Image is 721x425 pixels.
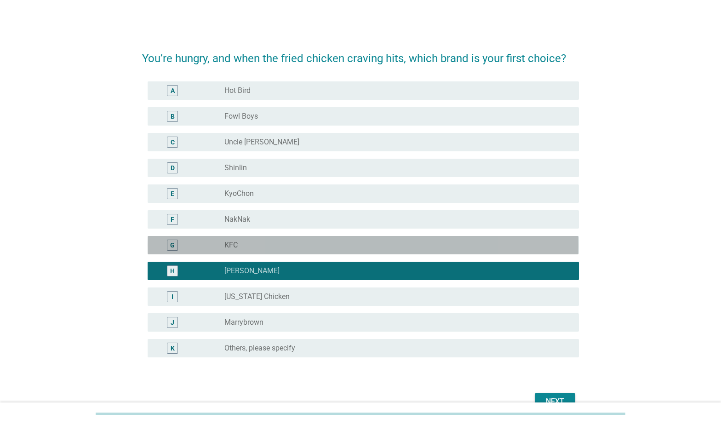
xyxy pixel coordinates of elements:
[171,86,175,95] div: A
[224,344,295,353] label: Others, please specify
[171,343,175,353] div: K
[542,396,568,407] div: Next
[224,112,258,121] label: Fowl Boys
[224,318,263,327] label: Marrybrown
[224,215,250,224] label: NakNak
[170,266,175,276] div: H
[171,137,175,147] div: C
[171,214,174,224] div: F
[170,240,175,250] div: G
[171,189,174,198] div: E
[535,393,575,410] button: Next
[171,317,174,327] div: J
[224,189,254,198] label: KyoChon
[171,163,175,172] div: D
[224,266,280,276] label: [PERSON_NAME]
[224,241,238,250] label: KFC
[172,292,173,301] div: I
[171,111,175,121] div: B
[142,41,578,67] h2: You’re hungry, and when the fried chicken craving hits, which brand is your first choice?
[224,86,251,95] label: Hot Bird
[224,163,247,172] label: Shinlin
[224,138,299,147] label: Uncle [PERSON_NAME]
[224,292,290,301] label: [US_STATE] Chicken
